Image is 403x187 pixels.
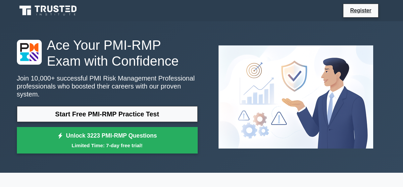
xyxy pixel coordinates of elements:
[25,142,189,149] small: Limited Time: 7-day free trial!
[213,40,378,154] img: PMI Risk Management Professional Preview
[17,127,198,154] a: Unlock 3223 PMI-RMP QuestionsLimited Time: 7-day free trial!
[346,6,375,15] a: Register
[17,106,198,122] a: Start Free PMI-RMP Practice Test
[17,37,198,69] h1: Ace Your PMI-RMP Exam with Confidence
[17,74,198,98] p: Join 10,000+ successful PMI Risk Management Professional professionals who boosted their careers ...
